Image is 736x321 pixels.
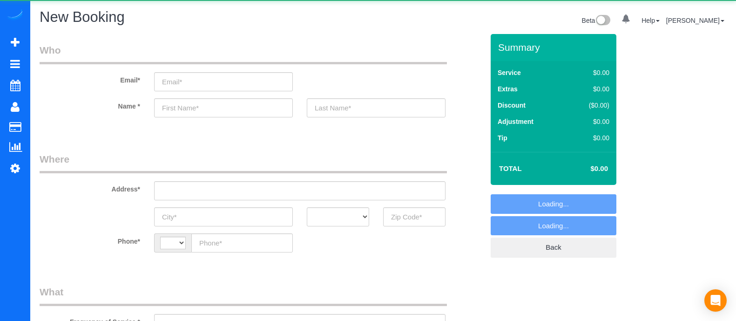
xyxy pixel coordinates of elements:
legend: Who [40,43,447,64]
label: Discount [498,101,526,110]
h4: $0.00 [563,165,608,173]
input: City* [154,207,293,226]
span: New Booking [40,9,125,25]
input: Zip Code* [383,207,446,226]
input: Email* [154,72,293,91]
label: Address* [33,181,147,194]
div: $0.00 [569,84,609,94]
a: Back [491,238,616,257]
a: Beta [582,17,611,24]
div: ($0.00) [569,101,609,110]
label: Tip [498,133,507,143]
label: Name * [33,98,147,111]
div: Open Intercom Messenger [704,289,727,312]
label: Adjustment [498,117,533,126]
label: Phone* [33,233,147,246]
h3: Summary [498,42,612,53]
input: First Name* [154,98,293,117]
a: Help [641,17,660,24]
a: [PERSON_NAME] [666,17,724,24]
div: $0.00 [569,117,609,126]
input: Phone* [191,233,293,253]
input: Last Name* [307,98,446,117]
img: New interface [595,15,610,27]
label: Extras [498,84,518,94]
strong: Total [499,164,522,172]
legend: Where [40,152,447,173]
label: Email* [33,72,147,85]
div: $0.00 [569,133,609,143]
legend: What [40,285,447,306]
img: Automaid Logo [6,9,24,22]
div: $0.00 [569,68,609,77]
label: Service [498,68,521,77]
